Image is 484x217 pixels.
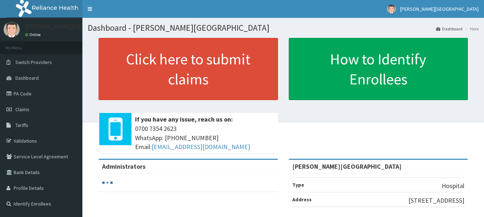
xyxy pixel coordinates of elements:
p: [PERSON_NAME][GEOGRAPHIC_DATA] [25,23,131,30]
a: How to Identify Enrollees [289,38,468,100]
span: [PERSON_NAME][GEOGRAPHIC_DATA] [400,6,479,12]
p: Hospital [442,181,464,191]
svg: audio-loading [102,177,113,188]
b: Type [292,182,304,188]
b: Address [292,196,312,203]
h1: Dashboard - [PERSON_NAME][GEOGRAPHIC_DATA] [88,23,479,33]
span: Tariffs [15,122,28,128]
span: 0700 7354 2623 WhatsApp: [PHONE_NUMBER] Email: [135,124,274,152]
b: If you have any issue, reach us on: [135,115,233,123]
a: Online [25,32,42,37]
span: Dashboard [15,75,39,81]
strong: [PERSON_NAME][GEOGRAPHIC_DATA] [292,162,402,171]
p: [STREET_ADDRESS] [408,196,464,205]
img: User Image [4,21,20,38]
b: Administrators [102,162,145,171]
a: Click here to submit claims [99,38,278,100]
span: Claims [15,106,29,113]
span: Switch Providers [15,59,52,65]
a: [EMAIL_ADDRESS][DOMAIN_NAME] [152,143,250,151]
img: User Image [387,5,396,14]
a: Dashboard [436,26,463,32]
li: Here [463,26,479,32]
